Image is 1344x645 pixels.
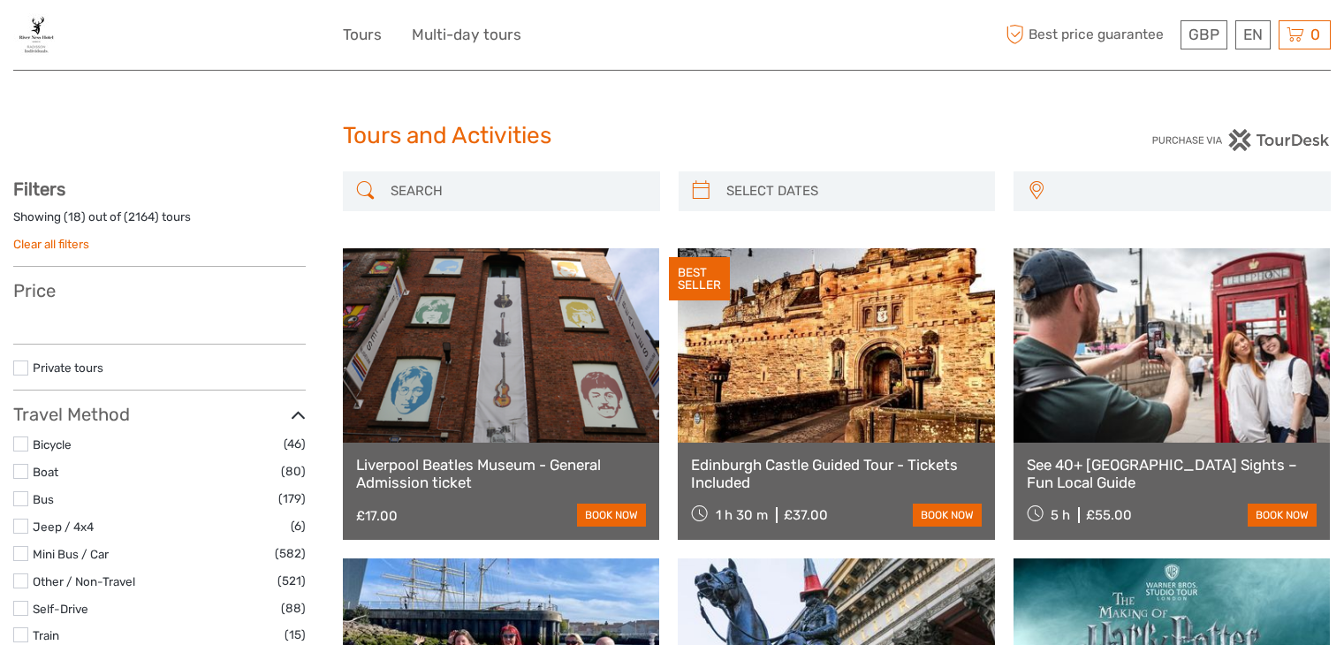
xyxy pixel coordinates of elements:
a: Train [33,628,59,642]
div: £17.00 [356,508,398,524]
div: Showing ( ) out of ( ) tours [13,209,306,236]
span: 0 [1308,26,1323,43]
a: book now [913,504,982,527]
h3: Price [13,280,306,301]
div: BEST SELLER [669,257,730,301]
strong: Filters [13,178,65,200]
a: Mini Bus / Car [33,547,109,561]
a: Tours [343,22,382,48]
span: GBP [1188,26,1219,43]
div: £55.00 [1086,507,1132,523]
span: 5 h [1051,507,1070,523]
h3: Travel Method [13,404,306,425]
span: 1 h 30 m [716,507,768,523]
input: SEARCH [383,176,651,207]
a: Other / Non-Travel [33,574,135,588]
a: Jeep / 4x4 [33,520,94,534]
span: (46) [284,434,306,454]
label: 2164 [128,209,155,225]
label: 18 [68,209,81,225]
div: EN [1235,20,1271,49]
span: (521) [277,571,306,591]
span: (6) [291,516,306,536]
a: Clear all filters [13,237,89,251]
span: (15) [285,625,306,645]
a: Private tours [33,360,103,375]
a: See 40+ [GEOGRAPHIC_DATA] Sights – Fun Local Guide [1027,456,1317,492]
a: Multi-day tours [412,22,521,48]
span: (179) [278,489,306,509]
a: Liverpool Beatles Museum - General Admission ticket [356,456,646,492]
a: Self-Drive [33,602,88,616]
span: Best price guarantee [1001,20,1176,49]
span: (88) [281,598,306,618]
a: Bicycle [33,437,72,451]
img: PurchaseViaTourDesk.png [1151,129,1331,151]
a: book now [1248,504,1317,527]
span: (80) [281,461,306,482]
a: Boat [33,465,58,479]
a: Bus [33,492,54,506]
a: book now [577,504,646,527]
span: (582) [275,543,306,564]
h1: Tours and Activities [343,122,1002,150]
a: Edinburgh Castle Guided Tour - Tickets Included [691,456,981,492]
img: 3639-d959b1b7-59ab-4c62-ae41-894ee318c8a5_logo_small.jpg [13,13,60,57]
div: £37.00 [784,507,828,523]
input: SELECT DATES [719,176,987,207]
